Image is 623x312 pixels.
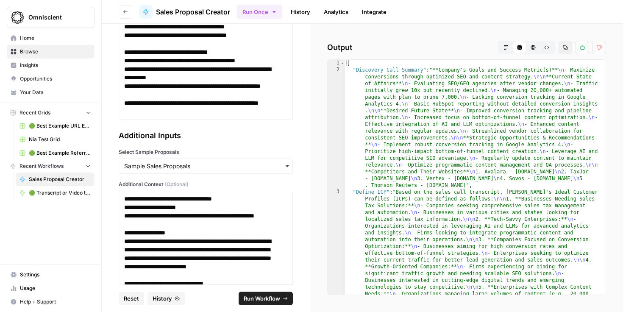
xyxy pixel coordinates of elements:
div: 1 [328,60,345,67]
button: Recent Workflows [7,160,95,173]
a: Your Data [7,86,95,99]
span: Omniscient [28,13,80,22]
span: History [153,294,172,303]
span: 🟢 Best Example URL Extractor Grid (3) [29,122,91,130]
span: Reset [124,294,139,303]
span: Insights [20,61,91,69]
span: Usage [20,284,91,292]
a: Usage [7,281,95,295]
button: Help + Support [7,295,95,309]
h2: Output [327,41,606,54]
span: Home [20,34,91,42]
button: Reset [119,292,144,305]
a: History [286,5,315,19]
span: 🟢 Transcript or Video to LinkedIn Posts [29,189,91,197]
a: Insights [7,58,95,72]
a: Integrate [357,5,392,19]
a: Sales Proposal Creator [139,5,230,19]
label: Additional Context [119,181,293,188]
span: Nia Test Grid [29,136,91,143]
a: Analytics [319,5,353,19]
span: Run Workflow [244,294,280,303]
a: Sales Proposal Creator [16,173,95,186]
span: Sales Proposal Creator [29,175,91,183]
a: Opportunities [7,72,95,86]
span: (Optional) [165,181,188,188]
button: History [147,292,185,305]
a: 🟢 Best Example URL Extractor Grid (3) [16,119,95,133]
button: Run Workflow [239,292,293,305]
div: 2 [328,67,345,189]
a: Browse [7,45,95,58]
input: Sample Sales Proposals [124,162,287,170]
span: Opportunities [20,75,91,83]
button: Run Once [237,5,282,19]
button: Recent Grids [7,106,95,119]
img: Omniscient Logo [10,10,25,25]
span: 🟢 Best Example Referring Domains Finder Grid (1) [29,149,91,157]
a: 🟢 Best Example Referring Domains Finder Grid (1) [16,146,95,160]
a: Home [7,31,95,45]
span: Browse [20,48,91,56]
button: Workspace: Omniscient [7,7,95,28]
a: Settings [7,268,95,281]
span: Recent Workflows [19,162,64,170]
a: Nia Test Grid [16,133,95,146]
label: Select Sample Proposals [119,148,293,156]
span: Your Data [20,89,91,96]
div: Additional Inputs [119,130,293,142]
span: Help + Support [20,298,91,306]
span: Recent Grids [19,109,50,117]
span: Settings [20,271,91,279]
span: Sales Proposal Creator [156,7,230,17]
a: 🟢 Transcript or Video to LinkedIn Posts [16,186,95,200]
span: Toggle code folding, rows 1 through 8 [340,60,345,67]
